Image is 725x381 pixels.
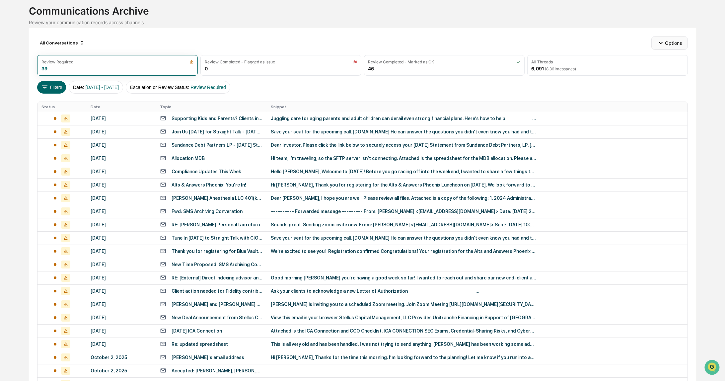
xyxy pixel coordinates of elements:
[271,288,536,294] div: Ask your clients to acknowledge a new Letter of Authorization ‌ ‌ ‌ ‌ ‌ ‌ ‌ ‌ ‌ ‌ ‌ ‌ ‌ ‌ ‌ ‌ ‌ ‌...
[271,222,536,227] div: Sounds great. Sending zoom invite now. From: [PERSON_NAME] <[EMAIL_ADDRESS][DOMAIN_NAME]> Sent: [...
[271,235,536,241] div: Save your seat for the upcoming call. [DOMAIN_NAME] He can answer the questions you didn’t even k...
[172,222,260,227] div: RE: [PERSON_NAME] Personal tax return
[87,102,156,112] th: Date
[91,209,152,214] div: [DATE]
[271,129,536,134] div: Save your seat for the upcoming call. [DOMAIN_NAME] He can answer the questions you didn’t even k...
[7,97,12,102] div: 🔎
[271,275,536,280] div: Good morning [PERSON_NAME] you’re having a good week so far! I wanted to reach out and share our ...
[29,20,696,25] div: Review your communication records across channels
[172,288,263,294] div: Client action needed for Fidelity contributions
[368,66,374,71] div: 46
[23,57,84,62] div: We're available if you need us!
[91,249,152,254] div: [DATE]
[271,315,536,320] div: View this email in your browser Stellus Capital Management, LLC Provides Unitranche Financing in ...
[516,60,520,64] img: icon
[271,328,536,334] div: Attached is the ICA Connection and CCO Checklist. ICA CONNECTION SEC Exams, Credential-Sharing Ri...
[353,60,357,64] img: icon
[172,129,263,134] div: Join Us [DATE] for Straight Talk - [DATE] 4 PM ET
[172,182,246,188] div: Alts & Answers Phoenix: You're In!
[91,315,152,320] div: [DATE]
[91,368,152,373] div: October 2, 2025
[37,102,86,112] th: Status
[91,302,152,307] div: [DATE]
[172,342,228,347] div: Re: updated spreadsheet
[172,169,241,174] div: Compliance Updates This Week
[172,156,205,161] div: Allocation MDB
[172,249,263,254] div: Thank you for registering for Blue Vault Alts and Answers Phoenix Luncheon
[172,116,263,121] div: Supporting Kids and Parents? Clients in the “Sandwich Generation” Need a Plan
[113,52,121,60] button: Start new chat
[267,102,687,112] th: Snippet
[91,169,152,174] div: [DATE]
[172,368,263,373] div: Accepted: [PERSON_NAME], [PERSON_NAME] and [PERSON_NAME]
[91,156,152,161] div: [DATE]
[271,195,536,201] div: Dear [PERSON_NAME], I hope you are well. Please review all files. Attached is a copy of the follo...
[271,156,536,161] div: Hi team, I’m traveling, so the SFTP server isn’t connecting. Attached is the spreadsheet for the ...
[85,85,119,90] span: [DATE] - [DATE]
[172,195,263,201] div: [PERSON_NAME] Anesthesia LLC 401(k) Plan - Revised 2024 Administration Reports
[7,84,12,89] div: 🖐️
[48,84,53,89] div: 🗄️
[37,38,87,48] div: All Conversations
[172,328,222,334] div: [DATE] ICA Connection
[37,81,66,94] button: Filters
[69,81,123,94] button: Date:[DATE] - [DATE]
[545,66,576,71] span: ( 8,361 messages)
[205,66,208,71] div: 0
[23,50,109,57] div: Start new chat
[271,342,536,347] div: This is all very old and has been handled. I was not trying to send anything. [PERSON_NAME] has b...
[4,81,45,93] a: 🖐️Preclearance
[7,14,121,24] p: How can we help?
[172,142,263,148] div: Sundance Debt Partners LP - [DATE] Statement - NFS/FMTC FBO Apollo Investment Group LLC (Slow Pay)
[651,36,688,49] button: Options
[532,66,576,71] div: 6,091
[47,112,80,117] a: Powered byPylon
[66,112,80,117] span: Pylon
[368,59,434,64] div: Review Completed - Marked as OK
[13,83,43,90] span: Preclearance
[91,195,152,201] div: [DATE]
[271,142,536,148] div: Dear Investor, Please click the link below to securely access your [DATE] Statement from Sundance...
[190,85,226,90] span: Review Required
[172,209,243,214] div: Fwd: SMS Archiving Converation
[172,355,244,360] div: [PERSON_NAME]'s email address
[271,116,536,121] div: Juggling care for aging parents and adult children can derail even strong financial plans. Here’s...
[126,81,230,94] button: Escalation or Review Status:Review Required
[91,129,152,134] div: [DATE]
[91,342,152,347] div: [DATE]
[91,182,152,188] div: [DATE]
[172,275,263,280] div: RE: [External] Direct indexing advisor and client resources
[271,249,536,254] div: We're excited to see you! Registration confirmed Congratulations! Your registration for the Alts ...
[91,355,152,360] div: October 2, 2025
[91,142,152,148] div: [DATE]
[55,83,82,90] span: Attestations
[271,209,536,214] div: ---------- Forwarded message --------- From: [PERSON_NAME] <[EMAIL_ADDRESS][DOMAIN_NAME]> Date: [...
[271,182,536,188] div: Hi [PERSON_NAME], Thank you for registering for the Alts & Answers Phoenix Luncheon on [DATE]. We...
[7,50,19,62] img: 1746055101610-c473b297-6a78-478c-a979-82029cc54cd1
[91,288,152,294] div: [DATE]
[172,262,263,267] div: New Time Proposed: SMS Archiving Conversation
[172,302,263,307] div: [PERSON_NAME] and [PERSON_NAME] spreadsheet review
[189,60,194,64] img: icon
[532,59,553,64] div: All Threads
[704,359,722,377] iframe: Open customer support
[4,93,44,105] a: 🔎Data Lookup
[91,235,152,241] div: [DATE]
[41,59,73,64] div: Review Required
[205,59,275,64] div: Review Completed - Flagged as Issue
[172,235,263,241] div: Tune In [DATE] to Straight Talk with CIO [PERSON_NAME] - [DATE] 4 PM ET
[271,302,536,307] div: [PERSON_NAME] is inviting you to a scheduled Zoom meeting. Join Zoom Meeting [URL][DOMAIN_NAME][S...
[91,275,152,280] div: [DATE]
[45,81,85,93] a: 🗄️Attestations
[271,169,536,174] div: Hello [PERSON_NAME], Welcome to [DATE]! Before you go racing off into the weekend, I wanted to sh...
[91,262,152,267] div: [DATE]
[91,328,152,334] div: [DATE]
[13,96,42,103] span: Data Lookup
[271,355,536,360] div: Hi [PERSON_NAME], Thanks for the time this morning. I’m looking forward to the planning! Let me k...
[172,315,263,320] div: New Deal Announcement from Stellus Capital Management, LLC
[91,116,152,121] div: [DATE]
[156,102,267,112] th: Topic
[41,66,47,71] div: 39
